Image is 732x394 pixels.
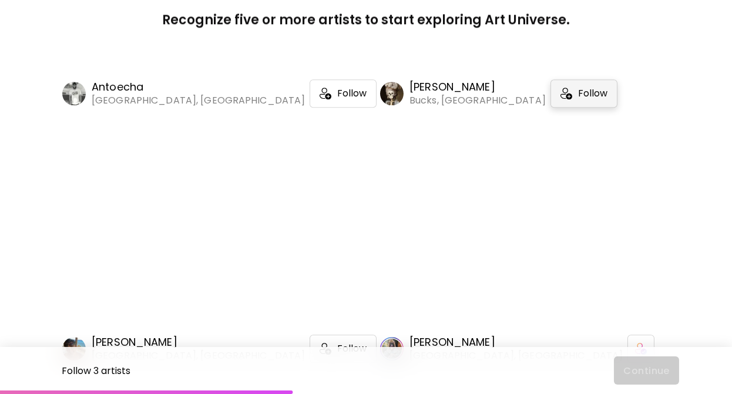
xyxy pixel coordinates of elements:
img: icon [320,343,331,355]
div: Follow [310,335,377,363]
img: icon [560,88,572,99]
h6: Bucks, [GEOGRAPHIC_DATA] [409,94,546,107]
h6: [PERSON_NAME] [409,335,623,349]
h6: Antoecha [92,80,305,94]
h6: [GEOGRAPHIC_DATA], [GEOGRAPHIC_DATA] [92,94,305,107]
img: icon [320,88,331,99]
img: icon [635,343,647,355]
div: Follow [550,79,617,108]
span: Follow [337,343,367,355]
h6: [PERSON_NAME] [92,335,305,349]
span: Follow [337,88,367,99]
h6: [PERSON_NAME] [409,80,546,94]
span: Follow [578,88,607,99]
div: Follow [310,79,377,108]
